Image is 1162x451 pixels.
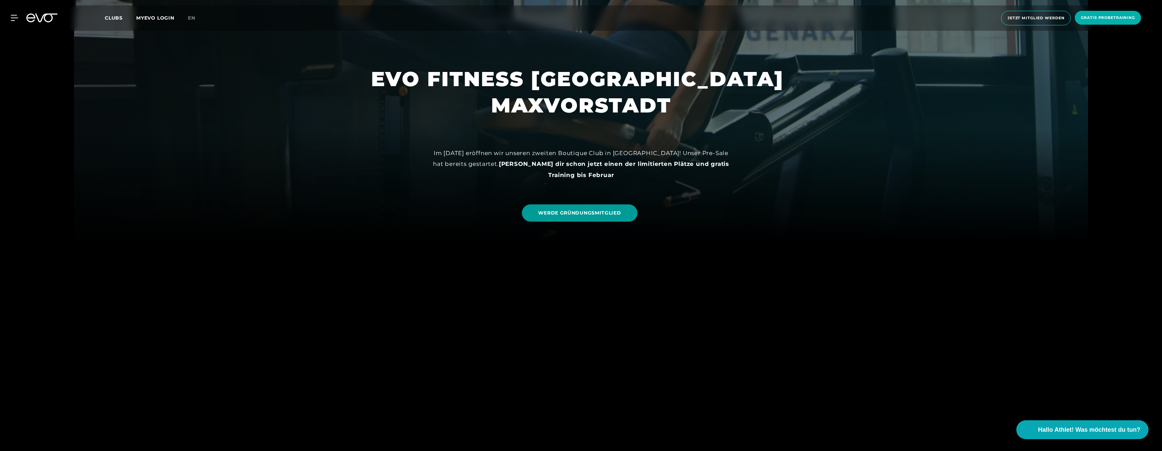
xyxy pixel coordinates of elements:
span: Hallo Athlet! Was möchtest du tun? [1038,425,1140,434]
a: Gratis Probetraining [1073,11,1143,25]
span: Jetzt Mitglied werden [1008,15,1064,21]
span: WERDE GRÜNDUNGSMITGLIED [538,209,621,217]
a: MYEVO LOGIN [136,15,174,21]
span: en [188,15,195,21]
a: Jetzt Mitglied werden [999,11,1073,25]
div: Im [DATE] eröffnen wir unseren zweiten Boutique Club in [GEOGRAPHIC_DATA]! Unser Pre-Sale hat ber... [429,148,733,180]
a: WERDE GRÜNDUNGSMITGLIED [522,204,637,222]
a: en [188,14,203,22]
span: Gratis Probetraining [1081,15,1135,21]
strong: [PERSON_NAME] dir schon jetzt einen der limitierten Plätze und gratis Training bis Februar [499,160,729,178]
button: Hallo Athlet! Was möchtest du tun? [1016,420,1148,439]
span: Clubs [105,15,123,21]
a: Clubs [105,15,136,21]
h1: EVO FITNESS [GEOGRAPHIC_DATA] MAXVORSTADT [371,66,791,119]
